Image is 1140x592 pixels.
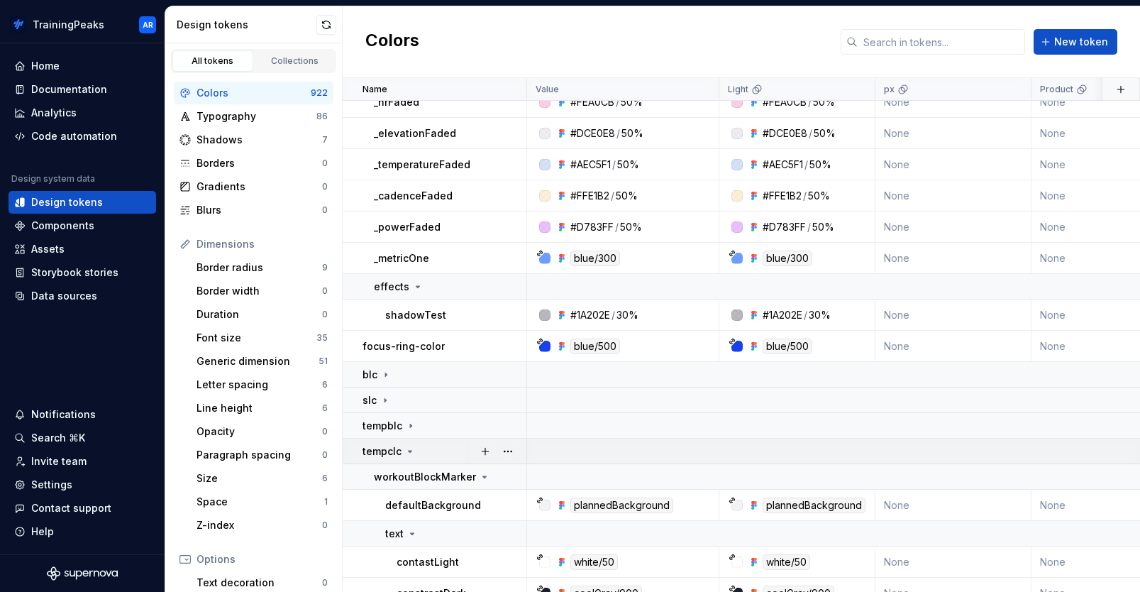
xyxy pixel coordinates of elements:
div: 7 [322,134,328,146]
a: Typography86 [174,105,333,128]
p: slc [363,393,377,407]
button: Notifications [9,403,156,426]
div: Border width [197,284,322,298]
a: Data sources [9,285,156,307]
a: Colors922 [174,82,333,104]
div: / [807,220,811,234]
a: Blurs0 [174,199,333,221]
input: Search in tokens... [858,29,1025,55]
button: New token [1034,29,1117,55]
p: effects [374,280,409,294]
div: #DCE0E8 [763,126,807,141]
td: None [875,300,1031,331]
div: 50% [620,220,642,234]
div: Line height [197,401,322,415]
div: Colors [197,86,311,100]
div: #AEC5F1 [570,158,611,172]
div: Design system data [11,173,95,185]
div: Dimensions [197,237,328,251]
div: blue/500 [570,339,620,354]
a: Borders0 [174,152,333,175]
div: #1A202E [763,308,802,322]
a: Letter spacing6 [191,373,333,396]
div: 0 [322,309,328,320]
a: Duration0 [191,303,333,326]
div: Gradients [197,180,322,194]
div: Generic dimension [197,354,319,368]
div: white/50 [763,554,810,570]
td: None [875,118,1031,149]
td: None [875,212,1031,243]
div: Opacity [197,424,322,439]
p: workoutBlockMarker [374,470,476,484]
div: Settings [31,478,72,492]
div: Shadows [197,133,322,147]
div: Components [31,219,94,233]
div: / [615,220,619,234]
td: None [875,87,1031,118]
div: Data sources [31,289,97,303]
div: plannedBackground [763,498,865,513]
div: 50% [616,189,638,203]
div: / [803,189,807,203]
p: px [884,84,895,95]
a: Size6 [191,467,333,490]
button: Contact support [9,497,156,520]
a: Documentation [9,78,156,101]
div: Analytics [31,106,77,120]
div: Notifications [31,407,96,422]
a: Paragraph spacing0 [191,444,333,466]
div: Letter spacing [197,378,322,392]
div: Space [197,495,324,509]
p: focus-ring-color [363,339,445,353]
div: #1A202E [570,308,610,322]
p: _temperatureFaded [374,158,470,172]
div: 0 [322,426,328,437]
button: TrainingPeaksAR [3,9,162,40]
div: 0 [322,449,328,461]
div: 6 [322,379,328,390]
div: 0 [322,577,328,588]
p: _metricOne [374,251,429,265]
div: 30% [809,308,831,322]
a: Shadows7 [174,128,333,151]
div: / [616,126,620,141]
div: Storybook stories [31,265,118,280]
div: 50% [812,220,834,234]
div: 50% [621,126,643,141]
div: blue/500 [763,339,812,354]
div: #D783FF [763,220,806,234]
td: None [875,547,1031,578]
div: 9 [322,262,328,273]
div: Blurs [197,203,322,217]
div: Font size [197,331,316,345]
p: Name [363,84,387,95]
div: #FFE1B2 [570,189,609,203]
div: Design tokens [177,18,316,32]
a: Supernova Logo [47,566,118,581]
div: Contact support [31,501,111,515]
div: 50% [809,158,831,172]
div: 50% [808,189,830,203]
p: contastLight [397,555,459,569]
div: Documentation [31,82,107,97]
img: 4eb2c90a-beb3-47d2-b0e5-0e686db1db46.png [10,16,27,33]
a: Assets [9,238,156,261]
p: _hrFaded [374,95,419,109]
p: Value [536,84,559,95]
div: #AEC5F1 [763,158,803,172]
div: 50% [814,126,836,141]
div: Border radius [197,261,322,275]
p: Light [728,84,748,95]
div: #FFE1B2 [763,189,802,203]
div: 922 [311,87,328,99]
h2: Colors [365,29,419,55]
div: Code automation [31,129,117,143]
div: Paragraph spacing [197,448,322,462]
div: Collections [260,55,331,67]
p: _powerFaded [374,220,441,234]
div: All tokens [177,55,248,67]
p: _cadenceFaded [374,189,453,203]
span: New token [1054,35,1108,49]
div: Home [31,59,60,73]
